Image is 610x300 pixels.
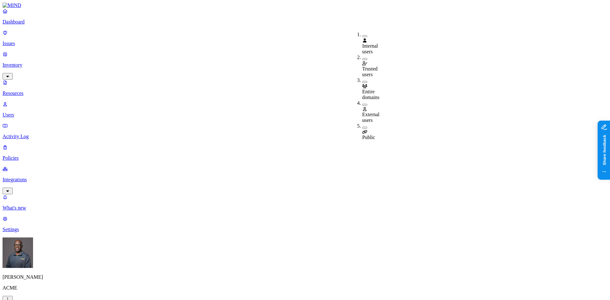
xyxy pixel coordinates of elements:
p: ACME [3,285,607,291]
p: Users [3,112,607,118]
span: Trusted users [362,66,377,77]
span: External users [362,112,379,123]
p: Dashboard [3,19,607,25]
a: Issues [3,30,607,46]
p: Issues [3,41,607,46]
a: MIND [3,3,607,8]
a: Integrations [3,166,607,193]
img: Gregory Thomas [3,237,33,268]
a: Activity Log [3,123,607,139]
p: [PERSON_NAME] [3,274,607,280]
a: Dashboard [3,8,607,25]
span: Public [362,135,375,140]
p: Activity Log [3,134,607,139]
a: Resources [3,80,607,96]
a: Policies [3,144,607,161]
a: Settings [3,216,607,232]
p: What's new [3,205,607,211]
a: Users [3,101,607,118]
p: Inventory [3,62,607,68]
p: Policies [3,155,607,161]
p: Resources [3,90,607,96]
a: What's new [3,194,607,211]
span: Internal users [362,43,378,54]
a: Inventory [3,51,607,79]
p: Settings [3,227,607,232]
p: Integrations [3,177,607,183]
span: Entire domains [362,89,379,100]
img: MIND [3,3,21,8]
